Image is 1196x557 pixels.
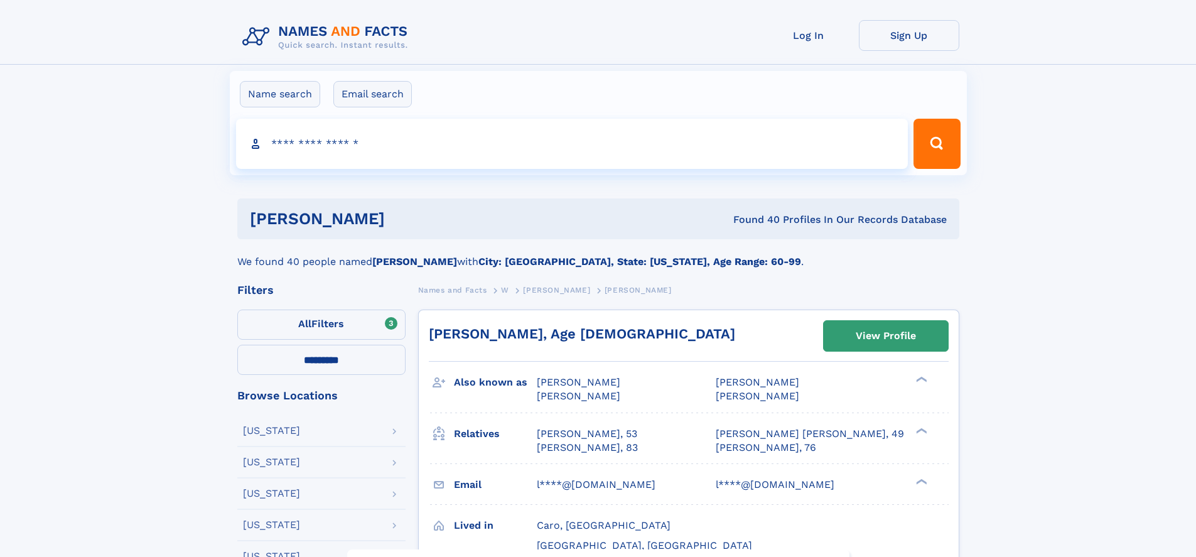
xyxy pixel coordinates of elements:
[913,119,960,169] button: Search Button
[418,282,487,298] a: Names and Facts
[429,326,735,342] a: [PERSON_NAME], Age [DEMOGRAPHIC_DATA]
[237,284,406,296] div: Filters
[240,81,320,107] label: Name search
[236,119,908,169] input: search input
[478,256,801,268] b: City: [GEOGRAPHIC_DATA], State: [US_STATE], Age Range: 60-99
[537,519,671,531] span: Caro, [GEOGRAPHIC_DATA]
[243,457,300,467] div: [US_STATE]
[523,282,590,298] a: [PERSON_NAME]
[716,390,799,402] span: [PERSON_NAME]
[237,310,406,340] label: Filters
[856,322,916,350] div: View Profile
[716,441,816,455] a: [PERSON_NAME], 76
[298,318,311,330] span: All
[501,282,509,298] a: W
[537,427,637,441] a: [PERSON_NAME], 53
[372,256,457,268] b: [PERSON_NAME]
[913,477,928,485] div: ❯
[537,441,638,455] a: [PERSON_NAME], 83
[559,213,947,227] div: Found 40 Profiles In Our Records Database
[859,20,959,51] a: Sign Up
[913,426,928,435] div: ❯
[537,376,620,388] span: [PERSON_NAME]
[824,321,948,351] a: View Profile
[454,474,537,495] h3: Email
[913,376,928,384] div: ❯
[237,20,418,54] img: Logo Names and Facts
[758,20,859,51] a: Log In
[333,81,412,107] label: Email search
[454,423,537,445] h3: Relatives
[537,539,752,551] span: [GEOGRAPHIC_DATA], [GEOGRAPHIC_DATA]
[716,427,904,441] a: [PERSON_NAME] [PERSON_NAME], 49
[454,515,537,536] h3: Lived in
[537,390,620,402] span: [PERSON_NAME]
[523,286,590,295] span: [PERSON_NAME]
[243,520,300,530] div: [US_STATE]
[243,489,300,499] div: [US_STATE]
[237,239,959,269] div: We found 40 people named with .
[250,211,559,227] h1: [PERSON_NAME]
[605,286,672,295] span: [PERSON_NAME]
[454,372,537,393] h3: Also known as
[501,286,509,295] span: W
[716,376,799,388] span: [PERSON_NAME]
[243,426,300,436] div: [US_STATE]
[237,390,406,401] div: Browse Locations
